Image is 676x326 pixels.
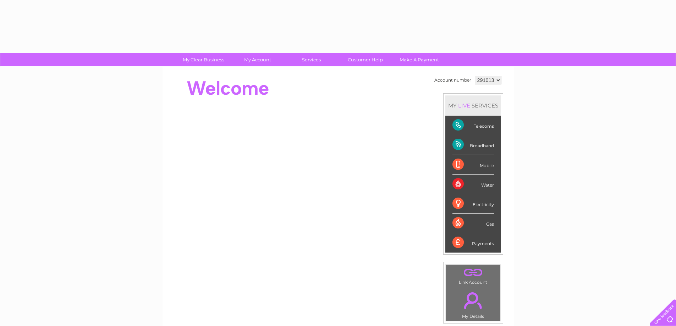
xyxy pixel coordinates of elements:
a: Make A Payment [390,53,449,66]
td: My Details [446,286,501,321]
a: My Account [228,53,287,66]
div: Mobile [452,155,494,175]
div: Payments [452,233,494,252]
a: . [448,288,499,313]
a: Customer Help [336,53,395,66]
div: LIVE [457,102,472,109]
div: MY SERVICES [445,95,501,116]
td: Link Account [446,264,501,287]
div: Telecoms [452,116,494,135]
td: Account number [433,74,473,86]
div: Water [452,175,494,194]
a: . [448,266,499,279]
a: My Clear Business [174,53,233,66]
div: Electricity [452,194,494,214]
div: Broadband [452,135,494,155]
div: Gas [452,214,494,233]
a: Services [282,53,341,66]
